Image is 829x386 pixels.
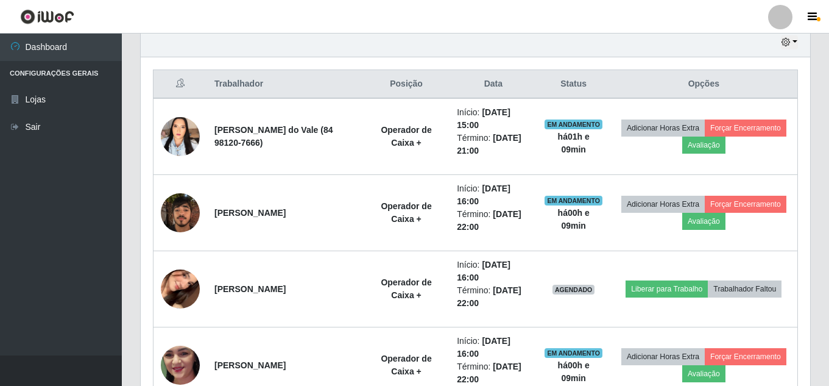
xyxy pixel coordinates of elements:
button: Liberar para Trabalho [626,281,708,298]
strong: Operador de Caixa + [381,277,431,300]
button: Avaliação [682,365,725,382]
button: Forçar Encerramento [705,348,786,365]
img: 1740529187901.jpeg [161,112,200,161]
button: Forçar Encerramento [705,196,786,213]
strong: [PERSON_NAME] [214,208,286,218]
button: Trabalhador Faltou [708,281,781,298]
li: Término: [457,132,530,157]
span: EM ANDAMENTO [545,196,602,206]
th: Status [537,70,610,99]
li: Término: [457,360,530,386]
button: Forçar Encerramento [705,120,786,137]
th: Trabalhador [207,70,363,99]
strong: Operador de Caixa + [381,125,431,148]
time: [DATE] 15:00 [457,107,510,130]
button: Avaliação [682,213,725,230]
time: [DATE] 16:00 [457,336,510,359]
strong: Operador de Caixa + [381,201,431,224]
time: [DATE] 16:00 [457,184,510,206]
button: Adicionar Horas Extra [621,348,705,365]
img: 1753654466670.jpeg [161,247,200,332]
span: EM ANDAMENTO [545,348,602,358]
time: [DATE] 16:00 [457,260,510,282]
span: AGENDADO [552,285,595,295]
li: Início: [457,106,530,132]
li: Início: [457,259,530,284]
img: CoreUI Logo [20,9,74,24]
strong: há 00 h e 09 min [558,208,590,231]
th: Posição [363,70,450,99]
button: Adicionar Horas Extra [621,120,705,137]
span: EM ANDAMENTO [545,120,602,129]
li: Término: [457,208,530,234]
button: Adicionar Horas Extra [621,196,705,213]
strong: há 01 h e 09 min [558,132,590,154]
strong: [PERSON_NAME] do Vale (84 98120-7666) [214,125,333,148]
li: Término: [457,284,530,310]
strong: Operador de Caixa + [381,354,431,376]
li: Início: [457,335,530,360]
th: Data [450,70,537,99]
th: Opções [610,70,798,99]
strong: há 00 h e 09 min [558,360,590,383]
li: Início: [457,182,530,208]
img: 1750954227497.jpeg [161,187,200,238]
strong: [PERSON_NAME] [214,360,286,370]
button: Avaliação [682,137,725,154]
strong: [PERSON_NAME] [214,284,286,294]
